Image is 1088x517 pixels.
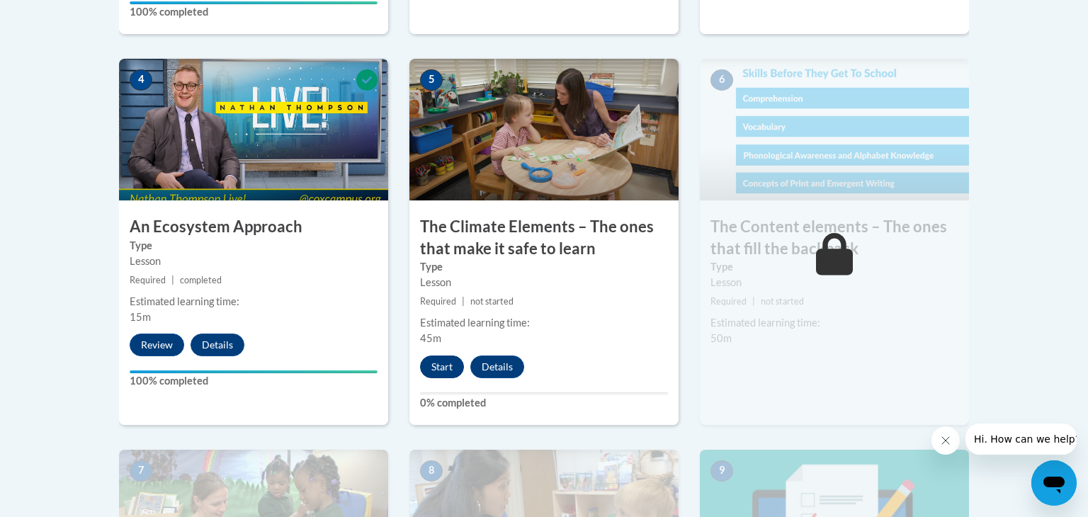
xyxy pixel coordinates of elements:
span: not started [761,296,804,307]
span: 4 [130,69,152,91]
button: Start [420,356,464,378]
span: | [171,275,174,285]
div: Your progress [130,1,378,4]
span: 15m [130,311,151,323]
div: Lesson [130,254,378,269]
img: Course Image [700,59,969,200]
span: 7 [130,460,152,482]
span: Hi. How can we help? [8,10,115,21]
span: Required [420,296,456,307]
iframe: Message from company [965,424,1077,455]
label: 100% completed [130,373,378,389]
div: Lesson [420,275,668,290]
span: 9 [710,460,733,482]
div: Estimated learning time: [710,315,958,331]
iframe: Button to launch messaging window [1031,460,1077,506]
label: 100% completed [130,4,378,20]
label: Type [710,259,958,275]
span: | [752,296,755,307]
button: Review [130,334,184,356]
div: Lesson [710,275,958,290]
div: Estimated learning time: [130,294,378,309]
span: Required [130,275,166,285]
span: 5 [420,69,443,91]
label: Type [420,259,668,275]
iframe: Close message [931,426,960,455]
h3: An Ecosystem Approach [119,216,388,238]
span: 45m [420,332,441,344]
img: Course Image [409,59,679,200]
span: not started [470,296,514,307]
label: 0% completed [420,395,668,411]
span: completed [180,275,222,285]
span: | [462,296,465,307]
h3: The Content elements – The ones that fill the backpack [700,216,969,260]
h3: The Climate Elements – The ones that make it safe to learn [409,216,679,260]
span: Required [710,296,747,307]
button: Details [191,334,244,356]
div: Estimated learning time: [420,315,668,331]
button: Details [470,356,524,378]
img: Course Image [119,59,388,200]
span: 6 [710,69,733,91]
span: 50m [710,332,732,344]
div: Your progress [130,370,378,373]
span: 8 [420,460,443,482]
label: Type [130,238,378,254]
